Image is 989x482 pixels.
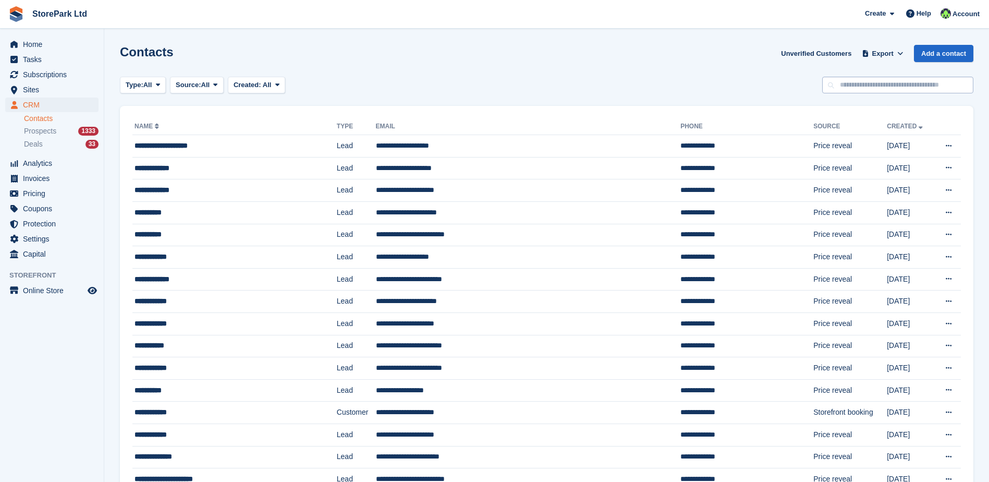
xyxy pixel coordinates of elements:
[23,186,86,201] span: Pricing
[23,283,86,298] span: Online Store
[337,357,376,380] td: Lead
[263,81,272,89] span: All
[143,80,152,90] span: All
[813,402,887,424] td: Storefront booking
[24,139,43,149] span: Deals
[887,357,934,380] td: [DATE]
[23,171,86,186] span: Invoices
[201,80,210,90] span: All
[5,216,99,231] a: menu
[337,201,376,224] td: Lead
[887,246,934,269] td: [DATE]
[887,312,934,335] td: [DATE]
[5,247,99,261] a: menu
[887,179,934,202] td: [DATE]
[24,114,99,124] a: Contacts
[914,45,973,62] a: Add a contact
[813,157,887,179] td: Price reveal
[337,157,376,179] td: Lead
[5,52,99,67] a: menu
[337,379,376,402] td: Lead
[86,140,99,149] div: 33
[24,139,99,150] a: Deals 33
[872,49,894,59] span: Export
[28,5,91,22] a: StorePark Ltd
[120,77,166,94] button: Type: All
[813,335,887,357] td: Price reveal
[887,201,934,224] td: [DATE]
[23,82,86,97] span: Sites
[887,135,934,158] td: [DATE]
[865,8,886,19] span: Create
[23,232,86,246] span: Settings
[813,357,887,380] td: Price reveal
[887,424,934,446] td: [DATE]
[5,37,99,52] a: menu
[5,171,99,186] a: menu
[887,379,934,402] td: [DATE]
[23,156,86,171] span: Analytics
[8,6,24,22] img: stora-icon-8386f47178a22dfd0bd8f6a31ec36ba5ce8667c1dd55bd0f319d3a0aa187defe.svg
[813,424,887,446] td: Price reveal
[337,224,376,246] td: Lead
[887,123,925,130] a: Created
[813,379,887,402] td: Price reveal
[5,156,99,171] a: menu
[887,335,934,357] td: [DATE]
[337,335,376,357] td: Lead
[337,246,376,269] td: Lead
[5,98,99,112] a: menu
[887,402,934,424] td: [DATE]
[376,118,681,135] th: Email
[337,291,376,313] td: Lead
[887,446,934,468] td: [DATE]
[120,45,174,59] h1: Contacts
[680,118,813,135] th: Phone
[5,82,99,97] a: menu
[337,179,376,202] td: Lead
[813,179,887,202] td: Price reveal
[86,284,99,297] a: Preview store
[887,224,934,246] td: [DATE]
[5,232,99,246] a: menu
[23,52,86,67] span: Tasks
[5,67,99,82] a: menu
[813,291,887,313] td: Price reveal
[777,45,856,62] a: Unverified Customers
[5,201,99,216] a: menu
[78,127,99,136] div: 1333
[813,446,887,468] td: Price reveal
[917,8,931,19] span: Help
[135,123,161,130] a: Name
[887,291,934,313] td: [DATE]
[941,8,951,19] img: Ryan Mulcahy
[5,283,99,298] a: menu
[24,126,99,137] a: Prospects 1333
[813,268,887,291] td: Price reveal
[337,268,376,291] td: Lead
[176,80,201,90] span: Source:
[337,424,376,446] td: Lead
[337,135,376,158] td: Lead
[860,45,906,62] button: Export
[813,201,887,224] td: Price reveal
[337,446,376,468] td: Lead
[813,118,887,135] th: Source
[953,9,980,19] span: Account
[126,80,143,90] span: Type:
[813,246,887,269] td: Price reveal
[5,186,99,201] a: menu
[813,224,887,246] td: Price reveal
[23,98,86,112] span: CRM
[337,402,376,424] td: Customer
[337,118,376,135] th: Type
[337,312,376,335] td: Lead
[887,157,934,179] td: [DATE]
[23,247,86,261] span: Capital
[234,81,261,89] span: Created:
[170,77,224,94] button: Source: All
[228,77,285,94] button: Created: All
[23,37,86,52] span: Home
[9,270,104,281] span: Storefront
[23,67,86,82] span: Subscriptions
